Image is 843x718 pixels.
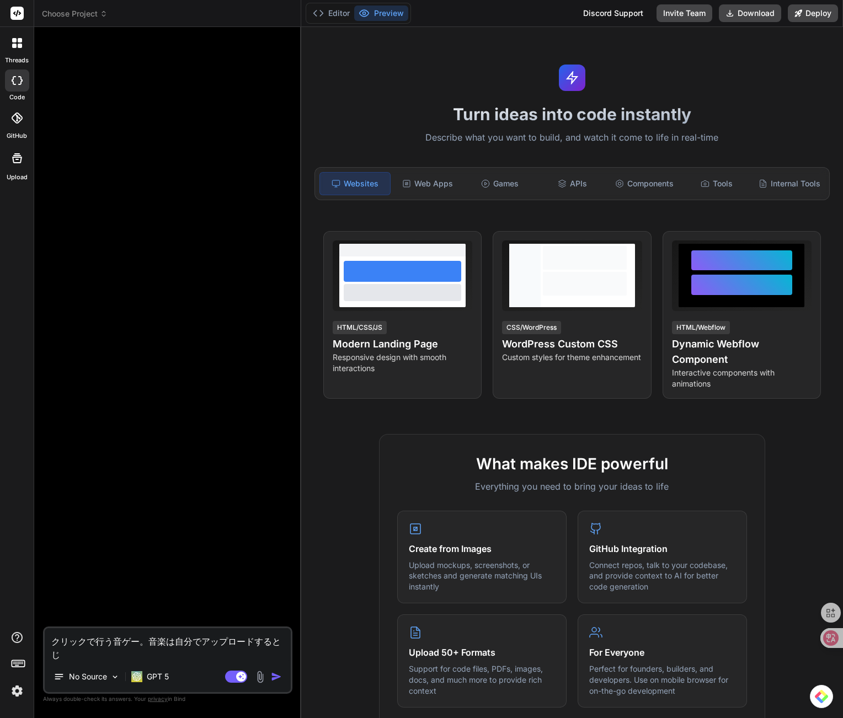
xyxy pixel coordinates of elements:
[754,172,825,195] div: Internal Tools
[148,695,168,702] span: privacy
[537,172,607,195] div: APIs
[393,172,463,195] div: Web Apps
[577,4,650,22] div: Discord Support
[610,172,680,195] div: Components
[409,542,555,555] h4: Create from Images
[682,172,752,195] div: Tools
[409,560,555,592] p: Upload mockups, screenshots, or sketches and generate matching UIs instantly
[69,671,107,682] p: No Source
[397,480,747,493] p: Everything you need to bring your ideas to life
[502,352,642,363] p: Custom styles for theme enhancement
[9,93,25,102] label: code
[42,8,108,19] span: Choose Project
[308,131,836,145] p: Describe what you want to build, and watch it come to life in real-time
[271,671,282,682] img: icon
[397,452,747,475] h2: What makes IDE powerful
[131,671,142,682] img: GPT 5
[333,352,472,374] p: Responsive design with smooth interactions
[502,321,561,334] div: CSS/WordPress
[308,6,354,21] button: Editor
[7,131,27,141] label: GitHub
[502,336,642,352] h4: WordPress Custom CSS
[45,628,291,661] textarea: クリックで行う音ゲー。音楽は自分でアップロードするとじ
[465,172,535,195] div: Games
[589,663,735,696] p: Perfect for founders, builders, and developers. Use on mobile browser for on-the-go development
[657,4,712,22] button: Invite Team
[409,646,555,659] h4: Upload 50+ Formats
[589,646,735,659] h4: For Everyone
[5,56,29,65] label: threads
[147,671,169,682] p: GPT 5
[333,321,387,334] div: HTML/CSS/JS
[7,173,28,182] label: Upload
[308,104,836,124] h1: Turn ideas into code instantly
[254,671,266,683] img: attachment
[589,542,735,555] h4: GitHub Integration
[354,6,408,21] button: Preview
[43,694,292,704] p: Always double-check its answers. Your in Bind
[319,172,391,195] div: Websites
[110,672,120,682] img: Pick Models
[672,336,812,367] h4: Dynamic Webflow Component
[719,4,781,22] button: Download
[672,367,812,389] p: Interactive components with animations
[8,682,26,700] img: settings
[672,321,730,334] div: HTML/Webflow
[409,663,555,696] p: Support for code files, PDFs, images, docs, and much more to provide rich context
[589,560,735,592] p: Connect repos, talk to your codebase, and provide context to AI for better code generation
[788,4,838,22] button: Deploy
[333,336,472,352] h4: Modern Landing Page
